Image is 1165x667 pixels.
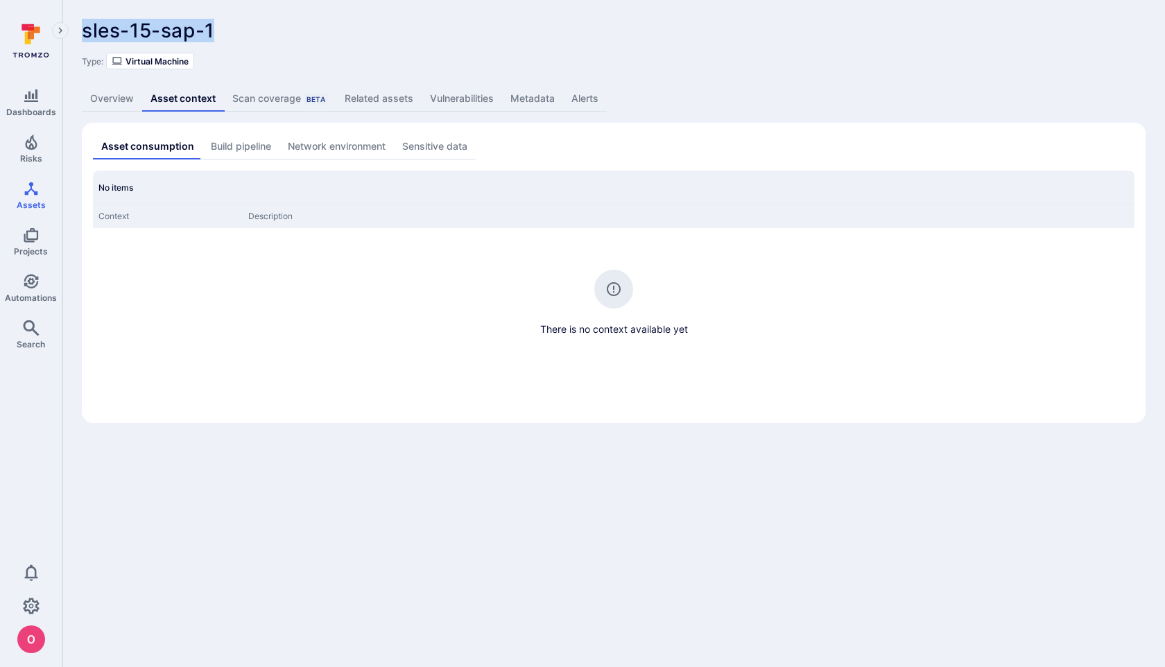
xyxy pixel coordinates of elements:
[82,86,1146,112] div: Asset tabs
[304,94,328,105] div: Beta
[93,134,1134,159] div: Asset context tabs
[5,293,57,303] span: Automations
[93,228,1134,336] div: no results
[17,339,45,349] span: Search
[82,56,103,67] span: Type:
[17,625,45,653] div: oleg malkov
[6,107,56,117] span: Dashboards
[52,22,69,39] button: Expand navigation menu
[232,92,328,105] div: Scan coverage
[336,86,422,112] a: Related assets
[98,182,133,193] span: No items
[142,86,224,112] a: Asset context
[17,625,45,653] img: ACg8ocJcCe-YbLxGm5tc0PuNRxmgP8aEm0RBXn6duO8aeMVK9zjHhw=s96-c
[82,86,142,112] a: Overview
[563,86,607,112] a: Alerts
[14,246,48,257] span: Projects
[202,134,279,159] a: Build pipeline
[93,322,1134,336] span: There is no context available yet
[55,25,65,37] i: Expand navigation menu
[248,210,1129,223] div: Description
[422,86,502,112] a: Vulnerabilities
[17,200,46,210] span: Assets
[279,134,394,159] a: Network environment
[93,134,202,159] a: Asset consumption
[502,86,563,112] a: Metadata
[98,210,237,223] div: Context
[82,19,214,42] span: sles-15-sap-1
[394,134,476,159] a: Sensitive data
[126,56,189,67] span: Virtual Machine
[20,153,42,164] span: Risks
